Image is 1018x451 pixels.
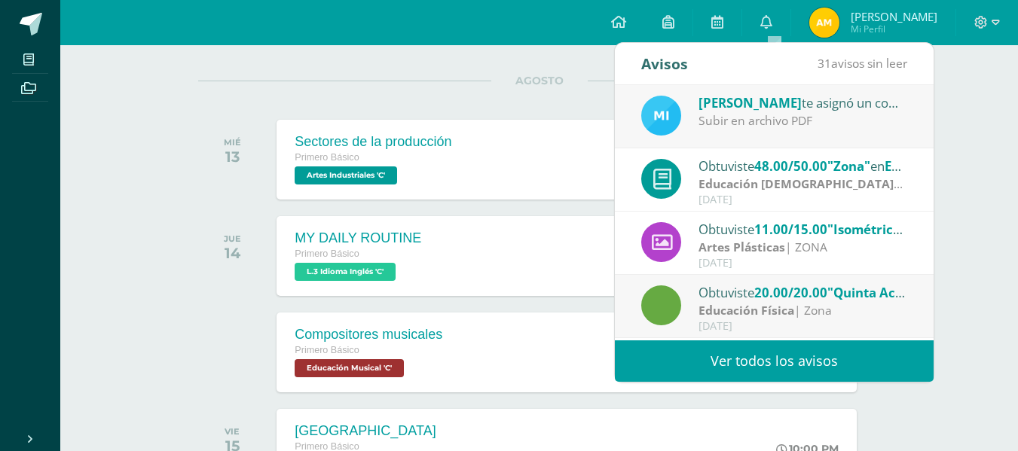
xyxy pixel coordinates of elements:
[699,239,908,256] div: | ZONA
[699,175,908,193] div: | Zona
[851,9,937,24] span: [PERSON_NAME]
[699,194,908,206] div: [DATE]
[818,55,907,72] span: avisos sin leer
[295,359,404,377] span: Educación Musical 'C'
[699,93,908,112] div: te asignó un comentario en 'La prehistoria' para 'Ciencias Sociales y Formación Ciudadana'
[827,284,946,301] span: "Quinta Actividad"
[699,302,794,318] strong: Educación Física
[827,221,917,238] span: "Isométrico 2"
[295,327,442,343] div: Compositores musicales
[295,263,396,281] span: L.3 Idioma Inglés 'C'
[295,166,397,184] span: Artes Industriales 'C'
[295,152,359,163] span: Primero Básico
[699,175,903,192] strong: Educación [DEMOGRAPHIC_DATA]
[699,156,908,175] div: Obtuviste en
[295,345,359,355] span: Primero Básico
[224,233,241,244] div: JUE
[699,320,908,333] div: [DATE]
[699,302,908,319] div: | Zona
[754,157,827,175] span: 48.00/50.00
[641,96,681,136] img: 12b25f5302bfc2aa4146641255767367.png
[491,74,588,87] span: AGOSTO
[699,219,908,239] div: Obtuviste en
[224,148,241,166] div: 13
[225,426,240,437] div: VIE
[224,244,241,262] div: 14
[754,221,827,238] span: 11.00/15.00
[699,94,802,111] span: [PERSON_NAME]
[699,282,908,302] div: Obtuviste en
[699,257,908,270] div: [DATE]
[224,137,241,148] div: MIÉ
[615,340,934,382] a: Ver todos los avisos
[851,23,937,35] span: Mi Perfil
[809,8,839,38] img: 17ec7109fb4738d8b747363e115b6267.png
[295,248,359,259] span: Primero Básico
[818,55,831,72] span: 31
[295,423,449,439] div: [GEOGRAPHIC_DATA]
[699,112,908,130] div: Subir en archivo PDF
[754,284,827,301] span: 20.00/20.00
[827,157,870,175] span: "Zona"
[295,134,451,150] div: Sectores de la producción
[699,239,785,255] strong: Artes Plásticas
[295,230,421,246] div: MY DAILY ROUTINE
[641,43,688,84] div: Avisos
